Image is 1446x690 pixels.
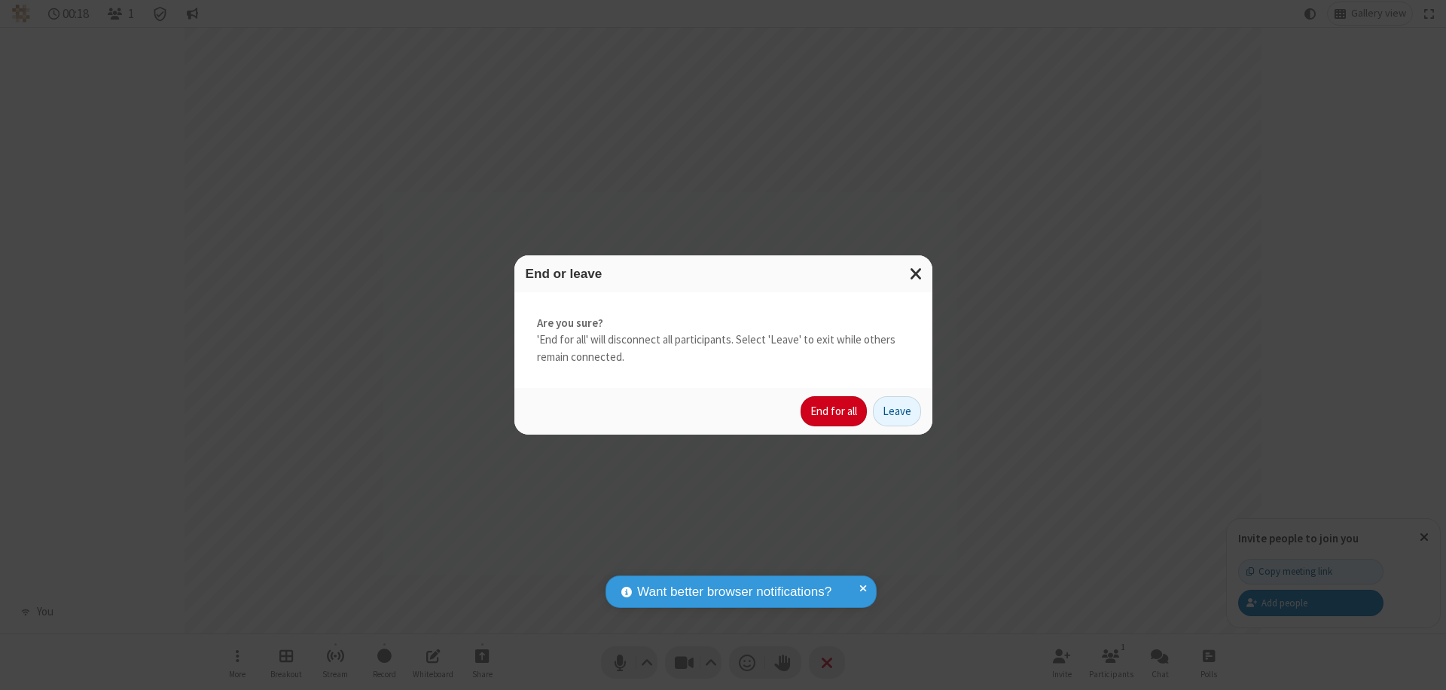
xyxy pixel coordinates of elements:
button: Leave [873,396,921,426]
button: Close modal [901,255,932,292]
span: Want better browser notifications? [637,582,831,602]
div: 'End for all' will disconnect all participants. Select 'Leave' to exit while others remain connec... [514,292,932,389]
h3: End or leave [526,267,921,281]
button: End for all [801,396,867,426]
strong: Are you sure? [537,315,910,332]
